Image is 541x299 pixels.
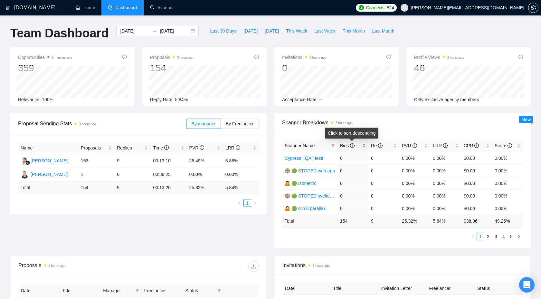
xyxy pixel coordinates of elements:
span: Last Month [372,27,394,34]
td: Total [18,181,78,194]
td: 0 [368,189,399,202]
button: right [515,233,523,240]
span: right [517,235,521,238]
th: Freelancer [142,285,183,297]
span: By Freelancer [226,121,254,126]
button: download [248,261,259,272]
span: Opportunities [18,53,72,61]
td: 9 [368,215,399,227]
h1: Team Dashboard [10,26,109,41]
img: upwork-logo.png [359,5,364,10]
span: user [402,5,407,10]
td: 1 [78,168,114,181]
span: Proposal Sending Stats [18,120,186,128]
td: 154 [78,181,114,194]
span: PVR [189,145,204,150]
td: 0 [337,164,368,177]
span: info-circle [474,143,479,148]
time: 3 hours ago [177,56,194,59]
span: Score [495,143,512,148]
button: This Month [339,26,368,36]
span: This Month [343,27,365,34]
span: info-circle [443,143,448,148]
a: homeHome [76,5,95,10]
span: This Week [286,27,307,34]
button: left [469,233,477,240]
td: 0.00% [430,177,461,189]
li: Previous Page [469,233,477,240]
span: [DATE] [243,27,258,34]
span: Only exclusive agency members [414,97,479,102]
td: 0.00% [399,177,430,189]
span: Invitations [282,261,523,269]
li: Next Page [515,233,523,240]
a: 🛞 🟢 STOPED svelte & VUE Web apps PRICE++ [285,193,386,198]
span: filter [331,144,335,148]
td: 0 [337,152,368,164]
span: 524 [387,4,394,11]
td: 00:13:20 [150,181,186,194]
button: [DATE] [261,26,282,36]
td: 0.00% [492,164,523,177]
button: This Week [282,26,311,36]
span: Relevance [18,97,39,102]
td: 0.00% [223,168,259,181]
td: 0.00% [492,202,523,215]
td: $0.00 [461,152,492,164]
span: LRR [225,145,240,150]
li: Next Page [251,199,259,207]
a: 🛞 🟢 STOPED web app [285,168,335,173]
div: [PERSON_NAME] [31,171,68,178]
button: Last Month [368,26,398,36]
span: Dashboard [116,5,137,10]
time: 3 hours ago [336,121,353,125]
span: Re [371,143,383,148]
span: 100% [42,97,53,102]
time: 3 hours ago [313,264,330,267]
td: 0.00% [430,189,461,202]
td: 0 [368,202,399,215]
th: Freelancer [427,282,475,295]
td: 9 [114,181,150,194]
span: Last 30 Days [210,27,236,34]
td: 0 [337,202,368,215]
td: 0.00% [399,189,430,202]
th: Replies [114,142,150,154]
button: setting [528,3,538,13]
td: 0.00% [187,168,223,181]
a: 1 [244,199,251,207]
td: 5.84 % [430,215,461,227]
div: Open Intercom Messenger [519,277,535,293]
td: 00:13:10 [150,154,186,168]
input: Start date [120,27,149,34]
li: 1 [477,233,484,240]
span: info-circle [164,145,169,150]
time: 3 hours ago [447,56,464,59]
span: Reply Rate [150,97,172,102]
td: 0.00% [492,189,523,202]
span: info-circle [413,143,417,148]
span: Manager [103,287,133,294]
td: 0 [368,164,399,177]
button: Last 30 Days [206,26,240,36]
td: 0 [368,177,399,189]
td: 0 [337,189,368,202]
img: AM [21,170,29,178]
td: 154 [337,215,368,227]
span: info-circle [378,143,383,148]
li: 4 [500,233,508,240]
span: info-circle [508,143,512,148]
span: to [152,28,157,34]
span: filter [217,289,221,293]
span: info-circle [386,55,391,59]
a: 2 [485,233,492,240]
span: info-circle [236,145,240,150]
a: 5 [508,233,515,240]
input: End date [160,27,189,34]
th: Status [475,282,523,295]
th: Proposals [78,142,114,154]
td: 5.84 % [223,181,259,194]
span: right [253,201,257,205]
td: 0.00% [430,152,461,164]
td: 0 [114,168,150,181]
